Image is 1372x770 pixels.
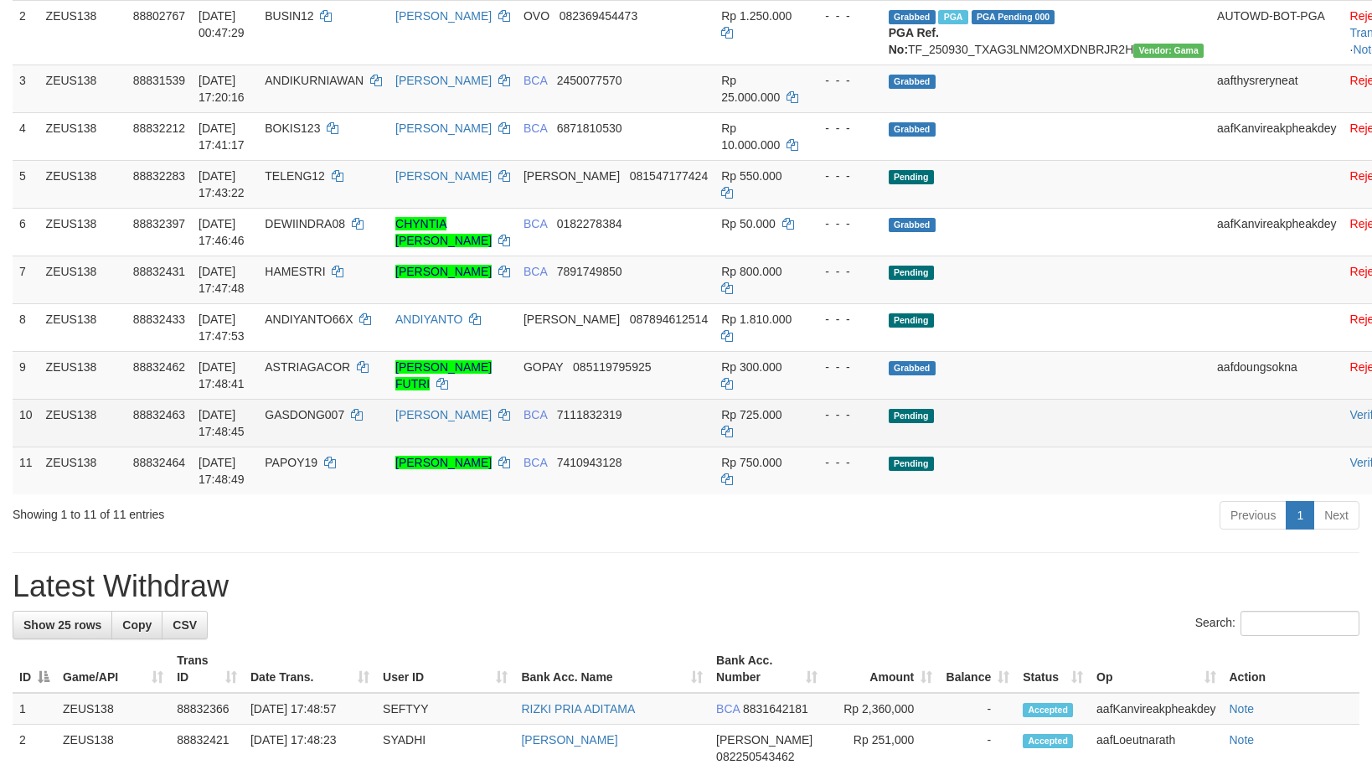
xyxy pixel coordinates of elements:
[721,121,780,152] span: Rp 10.000.000
[1210,351,1343,399] td: aafdoungsokna
[395,169,492,183] a: [PERSON_NAME]
[199,74,245,104] span: [DATE] 17:20:16
[265,217,345,230] span: DEWIINDRA08
[395,74,492,87] a: [PERSON_NAME]
[721,169,781,183] span: Rp 550.000
[199,456,245,486] span: [DATE] 17:48:49
[1195,611,1359,636] label: Search:
[557,265,622,278] span: Copy 7891749850 to clipboard
[39,303,126,351] td: ZEUS138
[812,120,875,137] div: - - -
[39,112,126,160] td: ZEUS138
[573,360,651,374] span: Copy 085119795925 to clipboard
[524,121,547,135] span: BCA
[173,618,197,632] span: CSV
[1090,645,1222,693] th: Op: activate to sort column ascending
[133,313,185,326] span: 88832433
[939,645,1016,693] th: Balance: activate to sort column ascending
[376,693,514,725] td: SEFTYY
[524,360,563,374] span: GOPAY
[1313,501,1359,530] a: Next
[13,303,39,351] td: 8
[524,217,547,230] span: BCA
[1240,611,1359,636] input: Search:
[889,75,936,89] span: Grabbed
[824,693,939,725] td: Rp 2,360,000
[521,733,617,747] a: [PERSON_NAME]
[395,121,492,135] a: [PERSON_NAME]
[630,169,708,183] span: Copy 081547177424 to clipboard
[721,313,792,326] span: Rp 1.810.000
[199,360,245,390] span: [DATE] 17:48:41
[889,266,934,280] span: Pending
[721,217,776,230] span: Rp 50.000
[199,121,245,152] span: [DATE] 17:41:17
[1286,501,1314,530] a: 1
[265,456,317,469] span: PAPOY19
[199,408,245,438] span: [DATE] 17:48:45
[716,702,740,716] span: BCA
[13,399,39,447] td: 10
[524,313,620,326] span: [PERSON_NAME]
[199,217,245,247] span: [DATE] 17:46:46
[1210,112,1343,160] td: aafKanvireakpheakdey
[524,456,547,469] span: BCA
[265,74,364,87] span: ANDIKURNIAWAN
[1090,693,1222,725] td: aafKanvireakpheakdey
[716,750,794,763] span: Copy 082250543462 to clipboard
[199,313,245,343] span: [DATE] 17:47:53
[39,399,126,447] td: ZEUS138
[265,360,350,374] span: ASTRIAGACOR
[1230,733,1255,747] a: Note
[376,645,514,693] th: User ID: activate to sort column ascending
[521,702,635,716] a: RIZKI PRIA ADITAMA
[716,733,812,747] span: [PERSON_NAME]
[939,693,1016,725] td: -
[1016,645,1090,693] th: Status: activate to sort column ascending
[557,408,622,421] span: Copy 7111832319 to clipboard
[972,10,1055,24] span: PGA Pending
[824,645,939,693] th: Amount: activate to sort column ascending
[39,160,126,208] td: ZEUS138
[889,218,936,232] span: Grabbed
[721,265,781,278] span: Rp 800.000
[721,456,781,469] span: Rp 750.000
[133,74,185,87] span: 88831539
[265,265,325,278] span: HAMESTRI
[889,170,934,184] span: Pending
[170,693,244,725] td: 88832366
[133,265,185,278] span: 88832431
[812,311,875,328] div: - - -
[265,9,313,23] span: BUSIN12
[13,611,112,639] a: Show 25 rows
[13,112,39,160] td: 4
[122,618,152,632] span: Copy
[395,313,462,326] a: ANDIYANTO
[1220,501,1287,530] a: Previous
[721,9,792,23] span: Rp 1.250.000
[395,265,492,278] a: [PERSON_NAME]
[23,618,101,632] span: Show 25 rows
[162,611,208,639] a: CSV
[889,361,936,375] span: Grabbed
[560,9,637,23] span: Copy 082369454473 to clipboard
[721,74,780,104] span: Rp 25.000.000
[13,499,560,523] div: Showing 1 to 11 of 11 entries
[812,263,875,280] div: - - -
[1230,702,1255,716] a: Note
[199,9,245,39] span: [DATE] 00:47:29
[395,217,492,247] a: CHYNTIA [PERSON_NAME]
[1023,734,1073,748] span: Accepted
[244,645,376,693] th: Date Trans.: activate to sort column ascending
[1210,208,1343,256] td: aafKanvireakpheakdey
[557,121,622,135] span: Copy 6871810530 to clipboard
[557,217,622,230] span: Copy 0182278384 to clipboard
[13,208,39,256] td: 6
[524,265,547,278] span: BCA
[395,408,492,421] a: [PERSON_NAME]
[13,447,39,494] td: 11
[1023,703,1073,717] span: Accepted
[889,10,936,24] span: Grabbed
[395,360,492,390] a: [PERSON_NAME] FUTRI
[812,72,875,89] div: - - -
